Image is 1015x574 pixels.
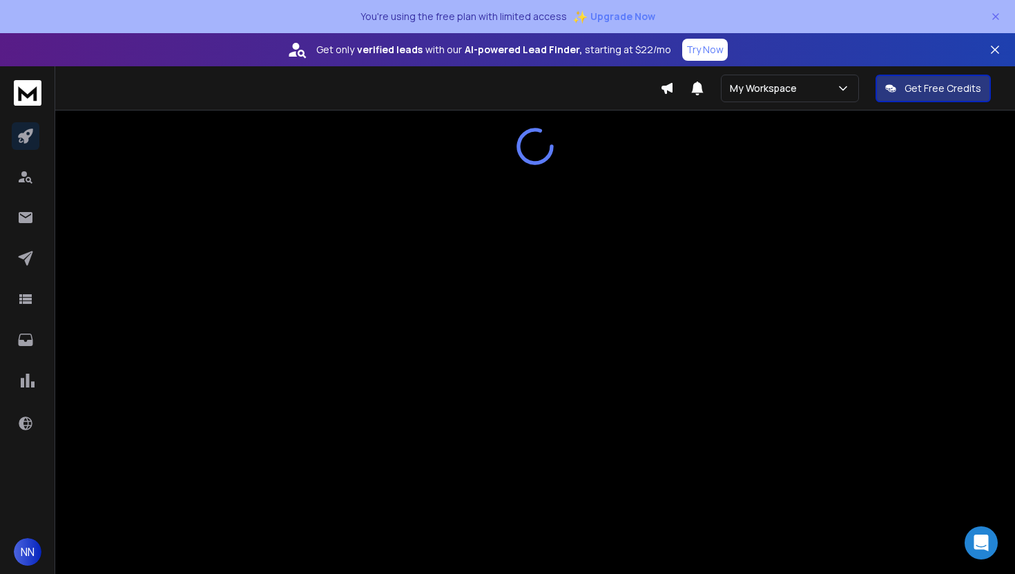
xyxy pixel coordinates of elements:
button: Get Free Credits [876,75,991,102]
img: logo [14,80,41,106]
p: You're using the free plan with limited access [360,10,567,23]
p: Try Now [686,43,724,57]
button: NN [14,538,41,566]
span: ✨ [572,7,588,26]
p: Get Free Credits [905,82,981,95]
strong: AI-powered Lead Finder, [465,43,582,57]
span: Upgrade Now [590,10,655,23]
div: Open Intercom Messenger [965,526,998,559]
button: Try Now [682,39,728,61]
p: My Workspace [730,82,802,95]
button: ✨Upgrade Now [572,3,655,30]
strong: verified leads [357,43,423,57]
p: Get only with our starting at $22/mo [316,43,671,57]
